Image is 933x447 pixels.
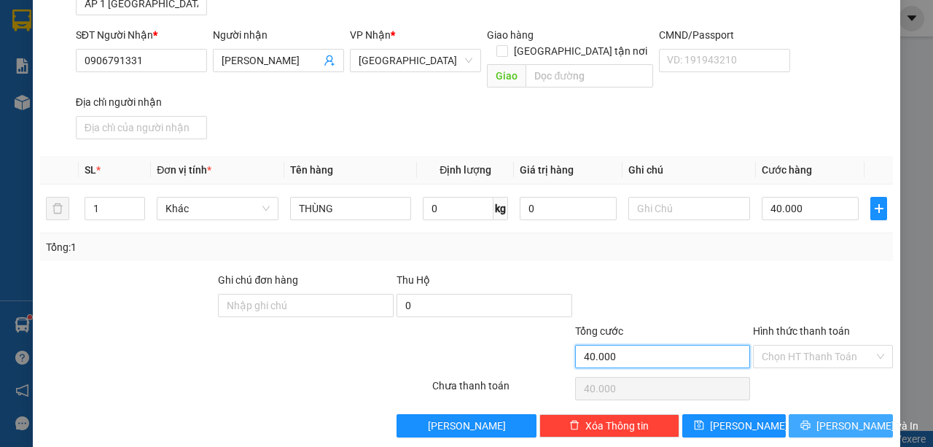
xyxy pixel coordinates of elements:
span: Gửi: [12,14,35,29]
input: Ghi chú đơn hàng [218,294,394,317]
button: [PERSON_NAME] [397,414,536,438]
div: Mỹ Long [12,12,160,30]
button: plus [870,197,887,220]
input: Địa chỉ của người nhận [76,116,207,139]
button: deleteXóa Thông tin [539,414,679,438]
input: Ghi Chú [628,197,750,220]
span: delete [569,420,579,432]
span: Cước hàng [762,164,812,176]
div: ẤP 2B BÌNH HÀNG [GEOGRAPHIC_DATA] [12,68,160,103]
span: user-add [324,55,335,66]
span: printer [800,420,811,432]
span: SL [85,164,96,176]
span: kg [493,197,508,220]
div: 0942079078 [171,63,319,83]
span: plus [871,203,886,214]
div: Địa chỉ người nhận [76,94,207,110]
span: Sài Gòn [359,50,472,71]
span: [GEOGRAPHIC_DATA] tận nơi [508,43,653,59]
input: VD: Bàn, Ghế [290,197,412,220]
th: Ghi chú [622,156,756,184]
input: Dọc đường [526,64,652,88]
span: VP Nhận [350,29,391,41]
div: Tổng: 1 [46,239,362,255]
span: Tên hàng [290,164,333,176]
span: save [694,420,704,432]
div: HIỆP [171,45,319,63]
span: Khác [165,198,270,219]
span: Đơn vị tính [157,164,211,176]
span: Giao hàng [487,29,534,41]
button: delete [46,197,69,220]
div: [GEOGRAPHIC_DATA] [171,12,319,45]
span: Tổng cước [575,325,623,337]
span: [PERSON_NAME] và In [816,418,918,434]
div: [PERSON_NAME] [12,30,160,47]
span: [PERSON_NAME] [710,418,788,434]
div: Người nhận [213,27,344,43]
div: CMND/Passport [659,27,790,43]
div: SĐT Người Nhận [76,27,207,43]
span: Giao [487,64,526,88]
span: Thu Hộ [397,274,430,286]
span: Giá trị hàng [520,164,574,176]
span: Xóa Thông tin [585,418,649,434]
label: Hình thức thanh toán [753,325,850,337]
span: Định lượng [440,164,491,176]
span: [PERSON_NAME] [428,418,506,434]
div: Chưa thanh toán [431,378,574,403]
button: save[PERSON_NAME] [682,414,786,438]
div: 0389166766 [12,47,160,68]
input: 0 [520,197,617,220]
button: printer[PERSON_NAME] và In [789,414,893,438]
label: Ghi chú đơn hàng [218,274,298,286]
span: Nhận: [171,12,206,28]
